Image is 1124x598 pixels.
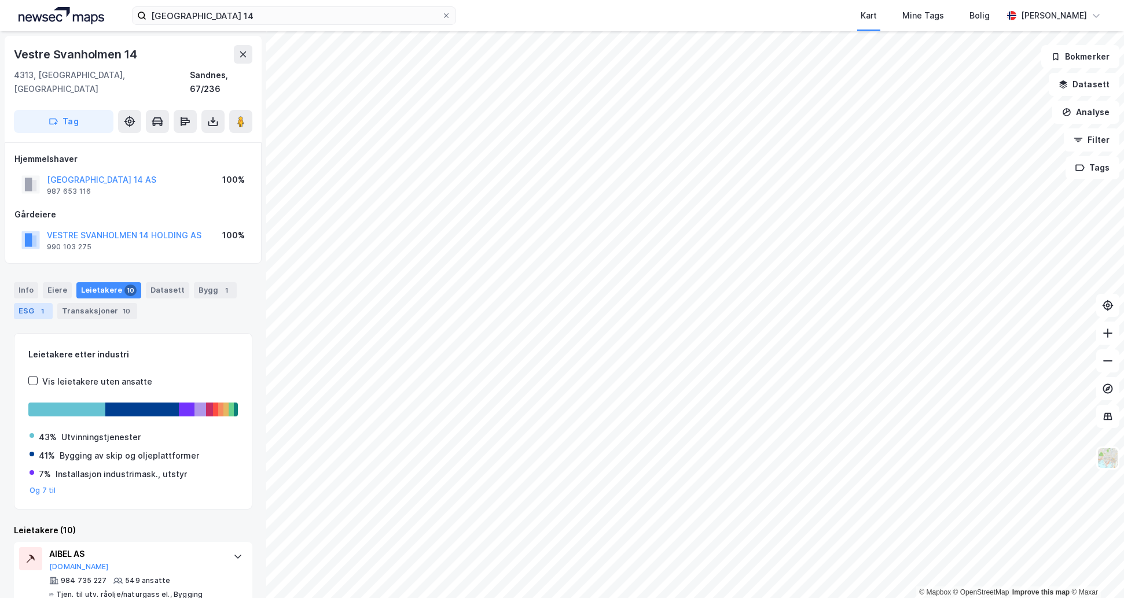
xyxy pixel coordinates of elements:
div: 100% [222,228,245,242]
div: Bygg [194,282,237,298]
a: OpenStreetMap [953,588,1009,596]
img: logo.a4113a55bc3d86da70a041830d287a7e.svg [19,7,104,24]
button: Filter [1064,128,1119,152]
div: 43% [39,430,57,444]
div: Bolig [969,9,990,23]
div: Eiere [43,282,72,298]
div: 10 [120,305,133,317]
div: Hjemmelshaver [14,152,252,166]
div: [PERSON_NAME] [1021,9,1087,23]
a: Improve this map [1012,588,1070,596]
div: Bygging av skip og oljeplattformer [60,449,199,463]
div: Mine Tags [902,9,944,23]
div: Utvinningstjenester [61,430,141,444]
div: Datasett [146,282,189,298]
div: Kontrollprogram for chat [1066,542,1124,598]
div: ESG [14,303,53,319]
div: Vestre Svanholmen 14 [14,45,139,64]
div: Gårdeiere [14,208,252,222]
button: Datasett [1049,73,1119,96]
div: Installasjon industrimask., utstyr [56,467,187,481]
div: Sandnes, 67/236 [190,68,252,96]
div: Leietakere (10) [14,523,252,537]
input: Søk på adresse, matrikkel, gårdeiere, leietakere eller personer [146,7,442,24]
button: Tags [1066,156,1119,179]
div: AIBEL AS [49,547,222,561]
a: Mapbox [919,588,951,596]
div: Kart [861,9,877,23]
div: 990 103 275 [47,242,91,252]
div: 100% [222,173,245,187]
img: Z [1097,447,1119,469]
div: 7% [39,467,51,481]
div: 1 [36,305,48,317]
div: 549 ansatte [125,576,170,585]
button: Og 7 til [30,486,56,495]
iframe: Chat Widget [1066,542,1124,598]
div: Vis leietakere uten ansatte [42,375,152,389]
div: Leietakere etter industri [28,348,238,361]
button: Tag [14,110,113,133]
div: Transaksjoner [57,303,137,319]
div: 10 [124,285,137,296]
div: 1 [221,285,232,296]
div: 984 735 227 [61,576,106,585]
div: Info [14,282,38,298]
div: Leietakere [76,282,141,298]
div: 41% [39,449,55,463]
div: 4313, [GEOGRAPHIC_DATA], [GEOGRAPHIC_DATA] [14,68,190,96]
button: Analyse [1052,101,1119,124]
button: Bokmerker [1041,45,1119,68]
button: [DOMAIN_NAME] [49,562,109,571]
div: 987 653 116 [47,187,91,196]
